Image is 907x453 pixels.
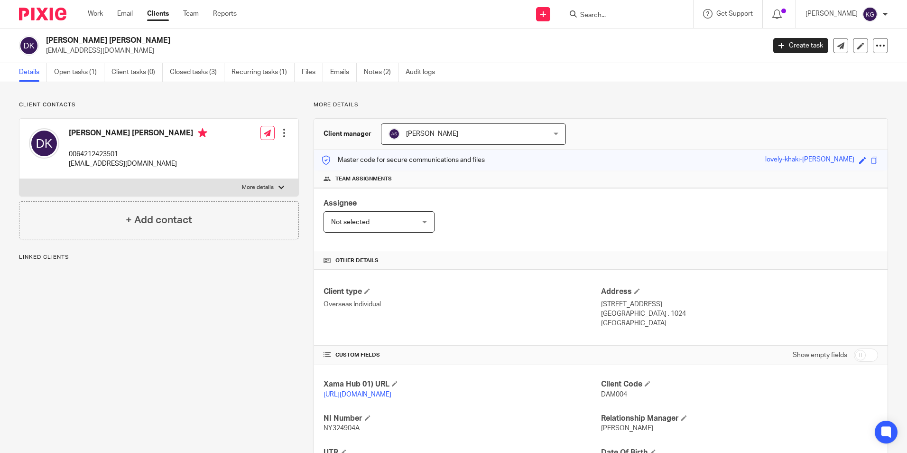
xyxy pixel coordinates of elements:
span: DAM004 [601,391,627,398]
a: Audit logs [406,63,442,82]
h4: CUSTOM FIELDS [324,351,601,359]
p: Client contacts [19,101,299,109]
a: Details [19,63,47,82]
a: Client tasks (0) [111,63,163,82]
img: svg%3E [862,7,878,22]
p: Linked clients [19,254,299,261]
p: [STREET_ADDRESS] [601,300,878,309]
img: svg%3E [19,36,39,56]
a: Files [302,63,323,82]
div: lovely-khaki-[PERSON_NAME] [765,155,854,166]
h4: + Add contact [126,213,192,227]
a: Notes (2) [364,63,398,82]
a: Work [88,9,103,19]
a: Clients [147,9,169,19]
p: Overseas Individual [324,300,601,309]
p: More details [242,184,274,191]
h4: Address [601,287,878,297]
a: Open tasks (1) [54,63,104,82]
img: svg%3E [389,128,400,140]
img: svg%3E [29,128,59,159]
span: [PERSON_NAME] [406,131,458,137]
a: Reports [213,9,237,19]
span: Team assignments [335,175,392,183]
h4: Client type [324,287,601,297]
h4: NI Number [324,414,601,424]
p: [GEOGRAPHIC_DATA] [601,319,878,328]
p: [GEOGRAPHIC_DATA] , 1024 [601,309,878,319]
label: Show empty fields [793,350,847,360]
p: [EMAIL_ADDRESS][DOMAIN_NAME] [46,46,759,56]
h2: [PERSON_NAME] [PERSON_NAME] [46,36,616,46]
h4: Client Code [601,379,878,389]
i: Primary [198,128,207,138]
a: Create task [773,38,828,53]
p: [PERSON_NAME] [805,9,858,19]
span: Not selected [331,219,370,226]
span: [PERSON_NAME] [601,425,653,432]
h3: Client manager [324,129,371,139]
p: More details [314,101,888,109]
h4: Relationship Manager [601,414,878,424]
span: Get Support [716,10,753,17]
h4: [PERSON_NAME] [PERSON_NAME] [69,128,207,140]
a: [URL][DOMAIN_NAME] [324,391,391,398]
a: Recurring tasks (1) [231,63,295,82]
img: Pixie [19,8,66,20]
a: Team [183,9,199,19]
span: Assignee [324,199,357,207]
span: Other details [335,257,379,264]
a: Email [117,9,133,19]
p: [EMAIL_ADDRESS][DOMAIN_NAME] [69,159,207,169]
input: Search [579,11,665,20]
a: Closed tasks (3) [170,63,224,82]
span: NY324904A [324,425,360,432]
p: 0064212423501 [69,150,207,159]
p: Master code for secure communications and files [321,155,485,165]
h4: Xama Hub 01) URL [324,379,601,389]
a: Emails [330,63,357,82]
